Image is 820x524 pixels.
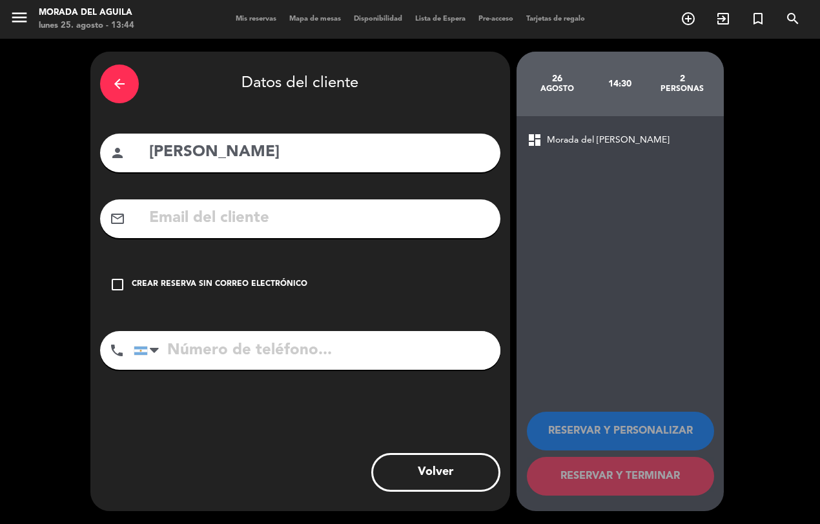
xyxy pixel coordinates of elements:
span: Pre-acceso [472,15,520,23]
div: personas [651,84,713,94]
i: search [785,11,801,26]
div: 2 [651,74,713,84]
input: Email del cliente [148,205,491,232]
div: Datos del cliente [100,61,500,106]
div: Morada del Aguila [39,6,134,19]
i: check_box_outline_blank [110,277,125,292]
button: menu [10,8,29,32]
span: Mis reservas [229,15,283,23]
button: RESERVAR Y PERSONALIZAR [527,412,714,450]
i: turned_in_not [750,11,766,26]
span: Tarjetas de regalo [520,15,591,23]
div: agosto [526,84,589,94]
div: lunes 25. agosto - 13:44 [39,19,134,32]
i: mail_outline [110,211,125,227]
span: Morada del [PERSON_NAME] [547,133,670,148]
input: Número de teléfono... [134,331,500,370]
span: dashboard [527,132,542,148]
div: Crear reserva sin correo electrónico [132,278,307,291]
span: Disponibilidad [347,15,409,23]
i: menu [10,8,29,27]
span: Mapa de mesas [283,15,347,23]
i: add_circle_outline [681,11,696,26]
i: exit_to_app [715,11,731,26]
input: Nombre del cliente [148,139,491,166]
i: person [110,145,125,161]
div: Argentina: +54 [134,332,164,369]
i: phone [109,343,125,358]
div: 14:30 [588,61,651,106]
span: Lista de Espera [409,15,472,23]
button: RESERVAR Y TERMINAR [527,457,714,496]
i: arrow_back [112,76,127,92]
div: 26 [526,74,589,84]
button: Volver [371,453,500,492]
